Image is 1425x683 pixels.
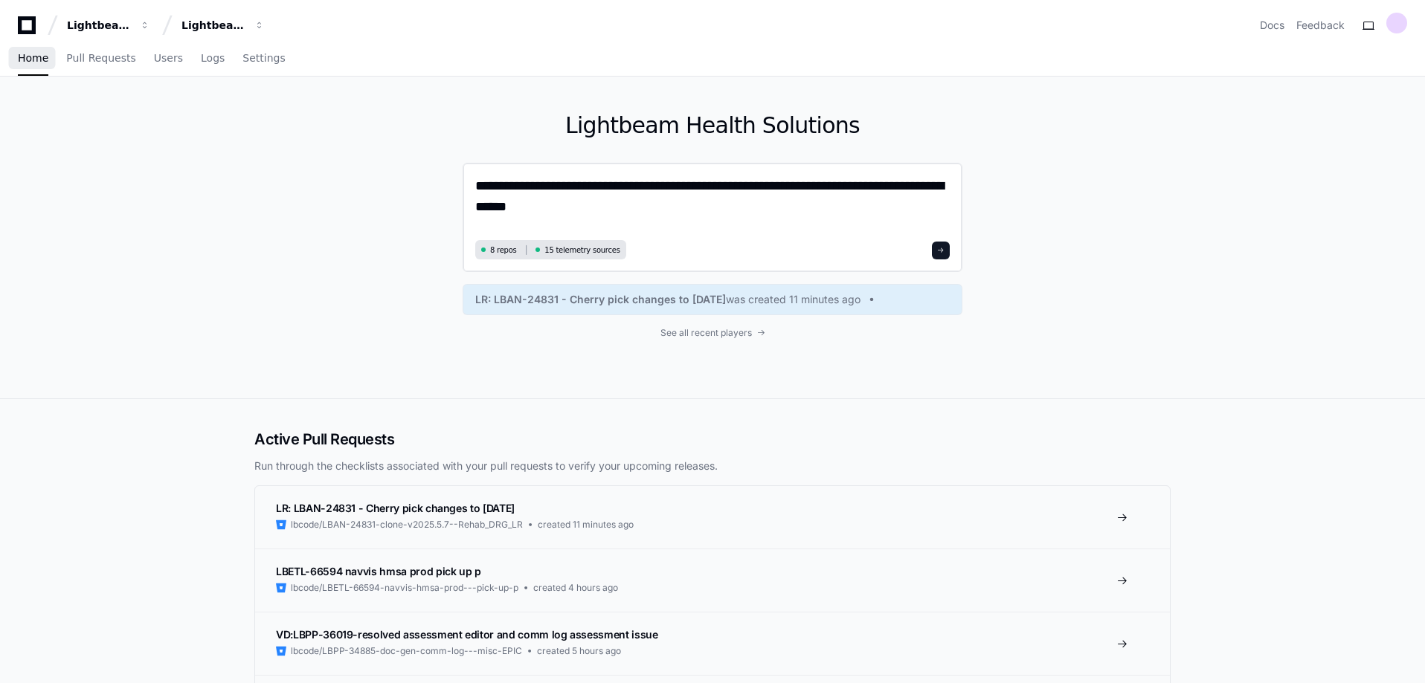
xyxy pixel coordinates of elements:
[533,582,618,594] span: created 4 hours ago
[255,548,1170,612] a: LBETL-66594 navvis hmsa prod pick up plbcode/LBETL-66594-navvis-hmsa-prod---pick-up-pcreated 4 ho...
[254,459,1171,473] p: Run through the checklists associated with your pull requests to verify your upcoming releases.
[276,565,481,577] span: LBETL-66594 navvis hmsa prod pick up p
[1296,18,1345,33] button: Feedback
[291,582,518,594] span: lbcode/LBETL-66594-navvis-hmsa-prod---pick-up-p
[18,54,48,62] span: Home
[726,292,861,307] span: was created 11 minutes ago
[475,292,726,307] span: LR: LBAN-24831 - Cherry pick changes to [DATE]
[463,327,962,339] a: See all recent players
[176,12,271,39] button: Lightbeam Health Solutions
[67,18,131,33] div: Lightbeam Health
[181,18,245,33] div: Lightbeam Health Solutions
[255,486,1170,548] a: LR: LBAN-24831 - Cherry pick changes to [DATE]lbcode/LBAN-24831-clone-v2025.5.7--Rehab_DRG_LRcrea...
[66,54,135,62] span: Pull Requests
[18,42,48,76] a: Home
[255,612,1170,675] a: VD:LBPP-36019-resolved assessment editor and comm log assessment issuelbcode/LBPP-34885-doc-gen-c...
[61,12,156,39] button: Lightbeam Health
[538,519,634,531] span: created 11 minutes ago
[1260,18,1284,33] a: Docs
[242,42,285,76] a: Settings
[660,327,752,339] span: See all recent players
[291,645,522,657] span: lbcode/LBPP-34885-doc-gen-comm-log---misc-EPIC
[544,245,620,256] span: 15 telemetry sources
[242,54,285,62] span: Settings
[254,429,1171,450] h2: Active Pull Requests
[201,42,225,76] a: Logs
[276,628,658,641] span: VD:LBPP-36019-resolved assessment editor and comm log assessment issue
[276,502,515,514] span: LR: LBAN-24831 - Cherry pick changes to [DATE]
[154,54,183,62] span: Users
[66,42,135,76] a: Pull Requests
[291,519,523,531] span: lbcode/LBAN-24831-clone-v2025.5.7--Rehab_DRG_LR
[490,245,517,256] span: 8 repos
[201,54,225,62] span: Logs
[463,112,962,139] h1: Lightbeam Health Solutions
[537,645,621,657] span: created 5 hours ago
[154,42,183,76] a: Users
[475,292,950,307] a: LR: LBAN-24831 - Cherry pick changes to [DATE]was created 11 minutes ago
